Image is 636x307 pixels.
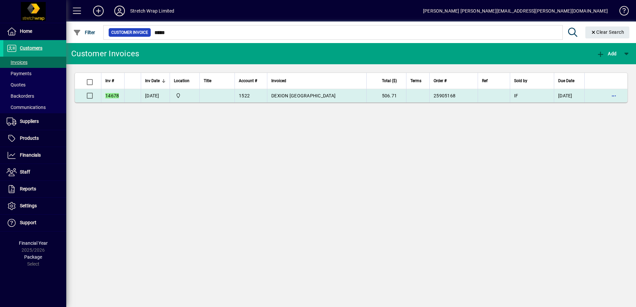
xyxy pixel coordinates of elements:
a: Invoices [3,57,66,68]
div: Inv # [105,77,120,84]
span: Order # [434,77,447,84]
a: Knowledge Base [614,1,628,23]
span: Quotes [7,82,26,87]
div: Inv Date [145,77,166,84]
span: Add [597,51,616,56]
span: Reports [20,186,36,191]
a: Support [3,215,66,231]
a: Staff [3,164,66,180]
span: IF [514,93,518,98]
div: Account # [239,77,263,84]
span: Customer Invoice [111,29,148,36]
div: Sold by [514,77,550,84]
span: Financials [20,152,41,158]
button: Filter [72,26,97,38]
span: Settings [20,203,37,208]
div: Total ($) [371,77,403,84]
span: Products [20,135,39,141]
span: Staff [20,169,30,175]
button: Add [595,48,618,60]
span: Home [20,28,32,34]
span: Inv Date [145,77,160,84]
span: Location [174,77,189,84]
span: 1522 [239,93,250,98]
span: Total ($) [382,77,397,84]
button: Add [88,5,109,17]
a: Financials [3,147,66,164]
a: Quotes [3,79,66,90]
a: Communications [3,102,66,113]
a: Payments [3,68,66,79]
div: Title [204,77,231,84]
button: Profile [109,5,130,17]
span: Package [24,254,42,260]
td: [DATE] [141,89,170,102]
button: More options [609,90,619,101]
span: Communications [7,105,46,110]
div: Customer Invoices [71,48,139,59]
span: Inv # [105,77,114,84]
div: Stretch Wrap Limited [130,6,175,16]
span: Financial Year [19,240,48,246]
a: Products [3,130,66,147]
span: Support [20,220,36,225]
a: Settings [3,198,66,214]
span: Title [204,77,211,84]
span: Ref [482,77,488,84]
span: Due Date [558,77,574,84]
a: Home [3,23,66,40]
div: Ref [482,77,505,84]
a: Backorders [3,90,66,102]
div: Order # [434,77,474,84]
span: Sold by [514,77,527,84]
span: Suppliers [20,119,39,124]
button: Clear [585,26,630,38]
span: Invoices [7,60,27,65]
td: [DATE] [554,89,584,102]
em: 14678 [105,93,119,98]
span: Account # [239,77,257,84]
a: Reports [3,181,66,197]
span: Backorders [7,93,34,99]
span: Clear Search [591,29,624,35]
td: 506.71 [366,89,406,102]
a: Suppliers [3,113,66,130]
div: Due Date [558,77,580,84]
span: Filter [73,30,95,35]
div: [PERSON_NAME] [PERSON_NAME][EMAIL_ADDRESS][PERSON_NAME][DOMAIN_NAME] [423,6,608,16]
div: Location [174,77,195,84]
span: Invoiced [271,77,286,84]
span: Payments [7,71,31,76]
span: DEXION [GEOGRAPHIC_DATA] [271,93,336,98]
span: Customers [20,45,42,51]
div: Invoiced [271,77,362,84]
span: Terms [410,77,421,84]
span: SWL-AKL [174,92,195,99]
span: 25905168 [434,93,455,98]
